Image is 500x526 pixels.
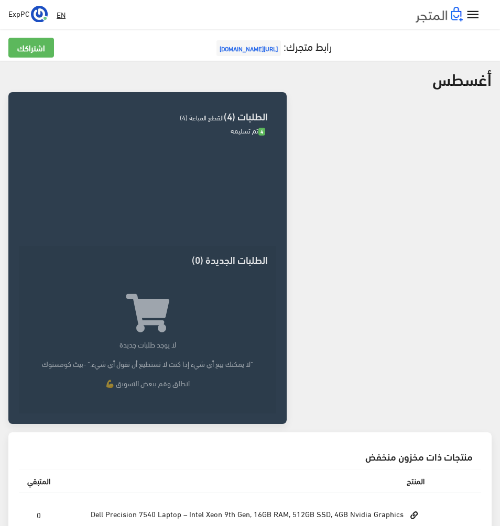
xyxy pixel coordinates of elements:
p: "لا يمكنك بيع أي شيء إذا كنت لا تستطيع أن تقول أي شيء." -بيث كومستوك [27,358,268,369]
span: القطع المباعة (4) [180,111,224,124]
h3: منتجات ذات مخزون منخفض [27,451,473,461]
a: رابط متجرك:[URL][DOMAIN_NAME] [214,36,332,55]
span: تم تسليمه [231,124,265,137]
span: [URL][DOMAIN_NAME] [216,40,281,56]
a: EN [52,5,70,24]
p: انطلق وقم ببعض التسويق 💪 [27,377,268,388]
u: EN [57,8,66,21]
img: . [416,7,463,23]
th: المنتج [59,469,433,492]
a: ... ExpPC [8,5,48,22]
a: اشتراكك [8,38,54,58]
h3: الطلبات (4) [27,111,268,121]
th: المتبقي [19,469,59,492]
h3: الطلبات الجديدة (0) [27,254,268,264]
i:  [465,7,481,23]
p: لا يوجد طلبات جديدة [27,339,268,350]
h2: أغسطس [432,69,492,87]
img: ... [31,6,48,23]
span: ExpPC [8,7,29,20]
span: 4 [258,128,265,136]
